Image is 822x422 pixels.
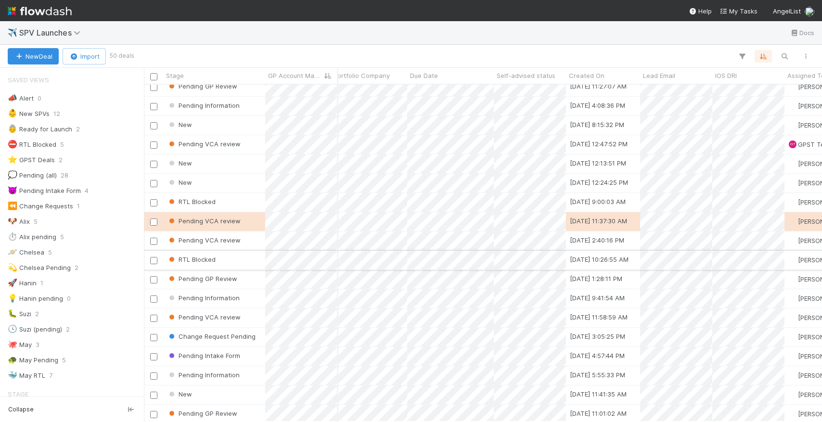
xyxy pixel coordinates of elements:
div: New [167,120,192,129]
img: avatar_768cd48b-9260-4103-b3ef-328172ae0546.png [789,391,796,398]
span: 5 [60,231,64,243]
div: GPST Deals [8,154,55,166]
span: 🐶 [8,217,17,225]
span: Portfolio Company [334,71,390,80]
div: Pending GP Review [167,274,237,283]
span: 👶 [8,109,17,117]
div: May RTL [8,370,45,382]
span: RTL Blocked [167,256,216,263]
span: 5 [62,354,66,366]
div: Alert [8,92,34,104]
div: RTL Blocked [167,255,216,264]
div: Ready for Launch [8,123,72,135]
img: avatar_b0da76e8-8e9d-47e0-9b3e-1b93abf6f697.png [789,371,796,379]
span: New [167,159,192,167]
span: SPV Launches [19,28,85,38]
span: 💭 [8,171,17,179]
div: [DATE] 12:13:51 PM [570,158,626,168]
span: Saved Views [8,70,49,90]
span: My Tasks [719,7,758,15]
div: [DATE] 8:15:32 PM [570,120,624,129]
input: Toggle Row Selected [150,199,157,206]
span: 2 [35,308,39,320]
span: GT [790,142,795,147]
img: avatar_b18de8e2-1483-4e81-aa60-0a3d21592880.png [789,179,796,187]
a: Docs [790,27,814,38]
div: Chelsea [8,246,44,258]
img: avatar_b18de8e2-1483-4e81-aa60-0a3d21592880.png [789,121,796,129]
span: ✈️ [8,28,17,37]
span: 💡 [8,294,17,302]
div: Pending VCA review [167,139,241,149]
span: 🪐 [8,248,17,256]
span: Pending VCA review [167,217,241,225]
input: Toggle Row Selected [150,161,157,168]
div: Pending VCA review [167,216,241,226]
div: Pending (all) [8,169,57,181]
div: RTL Blocked [8,139,56,151]
span: 5 [48,246,52,258]
span: 👿 [8,186,17,194]
span: Stage [8,384,28,404]
div: [DATE] 9:41:54 AM [570,293,625,303]
input: Toggle Row Selected [150,103,157,110]
div: Pending Intake Form [167,351,240,360]
input: Toggle Row Selected [150,122,157,129]
span: 🚀 [8,279,17,287]
span: IOS DRI [715,71,737,80]
div: Change Request Pending [167,332,256,341]
div: Chelsea Pending [8,262,71,274]
span: Pending GP Review [167,82,237,90]
span: Collapse [8,405,34,414]
input: Toggle Row Selected [150,276,157,283]
span: Pending VCA review [167,236,241,244]
input: Toggle Row Selected [150,372,157,380]
small: 50 deals [110,51,134,60]
div: Pending GP Review [167,81,237,91]
input: Toggle Row Selected [150,238,157,245]
img: avatar_f2899df2-d2b9-483b-a052-ca3b1db2e5e2.png [789,314,796,321]
span: Pending VCA review [167,140,241,148]
span: 12 [53,108,60,120]
div: Help [689,6,712,16]
input: Toggle Row Selected [150,84,157,91]
input: Toggle Row Selected [150,295,157,303]
div: New [167,178,192,187]
img: avatar_0a9e60f7-03da-485c-bb15-a40c44fcec20.png [789,237,796,244]
input: Toggle Row Selected [150,180,157,187]
div: [DATE] 3:05:25 PM [570,332,625,341]
span: New [167,179,192,186]
div: Alix pending [8,231,56,243]
span: Change Request Pending [167,332,256,340]
span: 7 [49,370,52,382]
span: 1 [40,277,43,289]
input: Toggle All Rows Selected [150,73,157,80]
div: New SPVs [8,108,50,120]
div: Pending GP Review [167,409,237,418]
div: Suzi (pending) [8,323,62,335]
input: Toggle Row Selected [150,218,157,226]
div: RTL Blocked [167,197,216,206]
div: Pending Intake Form [8,185,81,197]
span: New [167,390,192,398]
div: Hanin [8,277,37,289]
span: GP Account Manager [268,71,323,80]
div: [DATE] 11:58:59 AM [570,312,628,322]
div: [DATE] 11:41:35 AM [570,389,627,399]
span: 👵 [8,125,17,133]
span: 2 [75,262,78,274]
input: Toggle Row Selected [150,257,157,264]
div: [DATE] 1:28:11 PM [570,274,622,283]
span: Pending GP Review [167,275,237,282]
span: 💫 [8,263,17,271]
div: [DATE] 11:27:07 AM [570,81,627,91]
button: NewDeal [8,48,59,64]
div: [DATE] 11:37:30 AM [570,216,627,226]
div: May [8,339,32,351]
img: avatar_ac990a78-52d7-40f8-b1fe-cbbd1cda261e.png [805,7,814,16]
img: avatar_768cd48b-9260-4103-b3ef-328172ae0546.png [789,198,796,206]
span: 🐛 [8,309,17,318]
div: Pending VCA review [167,312,241,322]
div: Pending Information [167,370,240,380]
span: ⏱️ [8,232,17,241]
